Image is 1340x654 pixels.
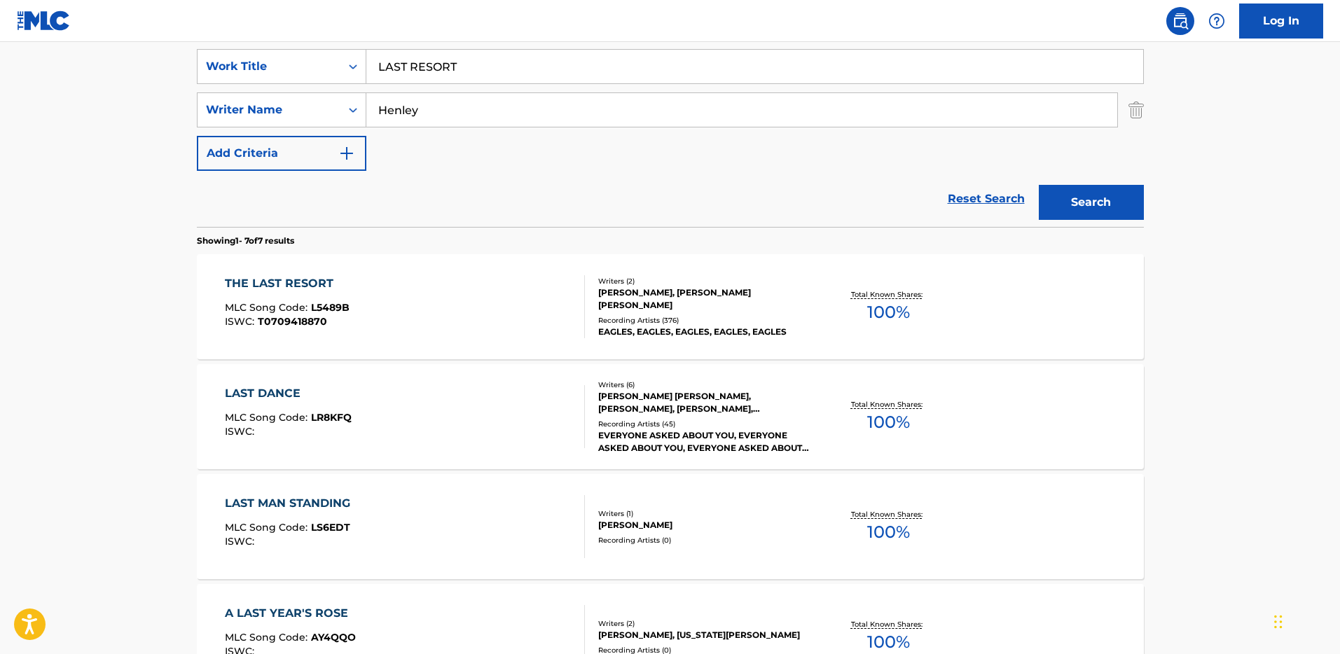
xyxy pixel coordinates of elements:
div: Drag [1274,601,1283,643]
img: 9d2ae6d4665cec9f34b9.svg [338,145,355,162]
span: AY4QQO [311,631,356,643]
span: MLC Song Code : [225,521,311,534]
div: Writers ( 2 ) [598,276,810,286]
a: LAST DANCEMLC Song Code:LR8KFQISWC:Writers (6)[PERSON_NAME] [PERSON_NAME], [PERSON_NAME], [PERSON... [197,364,1144,469]
span: 100 % [867,300,910,325]
span: MLC Song Code : [225,631,311,643]
a: Log In [1239,4,1323,39]
img: search [1172,13,1189,29]
div: EAGLES, EAGLES, EAGLES, EAGLES, EAGLES [598,326,810,338]
span: ISWC : [225,315,258,328]
div: EVERYONE ASKED ABOUT YOU, EVERYONE ASKED ABOUT YOU, EVERYONE ASKED ABOUT YOU, EVERYONE ASKED ABOU... [598,429,810,454]
div: THE LAST RESORT [225,275,350,292]
form: Search Form [197,49,1144,227]
div: Recording Artists ( 45 ) [598,419,810,429]
div: Writers ( 2 ) [598,618,810,629]
div: [PERSON_NAME] [598,519,810,531]
button: Add Criteria [197,136,366,171]
div: Writers ( 6 ) [598,380,810,390]
span: 100 % [867,520,910,545]
div: [PERSON_NAME], [PERSON_NAME] [PERSON_NAME] [598,286,810,312]
span: MLC Song Code : [225,301,311,314]
span: T0709418870 [258,315,327,328]
span: ISWC : [225,425,258,438]
span: ISWC : [225,535,258,548]
a: LAST MAN STANDINGMLC Song Code:LS6EDTISWC:Writers (1)[PERSON_NAME]Recording Artists (0)Total Know... [197,474,1144,579]
div: Recording Artists ( 376 ) [598,315,810,326]
div: LAST DANCE [225,385,352,402]
a: THE LAST RESORTMLC Song Code:L5489BISWC:T0709418870Writers (2)[PERSON_NAME], [PERSON_NAME] [PERSO... [197,254,1144,359]
span: LR8KFQ [311,411,352,424]
a: Reset Search [941,183,1032,214]
div: Writers ( 1 ) [598,508,810,519]
div: LAST MAN STANDING [225,495,357,512]
div: Work Title [206,58,332,75]
div: Writer Name [206,102,332,118]
p: Total Known Shares: [851,399,926,410]
div: Recording Artists ( 0 ) [598,535,810,545]
span: MLC Song Code : [225,411,311,424]
div: Help [1203,7,1231,35]
img: Delete Criterion [1128,92,1144,127]
span: 100 % [867,410,910,435]
p: Total Known Shares: [851,619,926,629]
img: help [1208,13,1225,29]
p: Total Known Shares: [851,289,926,300]
img: MLC Logo [17,11,71,31]
iframe: Chat Widget [1270,587,1340,654]
span: L5489B [311,301,350,314]
button: Search [1039,185,1144,220]
p: Total Known Shares: [851,509,926,520]
div: [PERSON_NAME], [US_STATE][PERSON_NAME] [598,629,810,641]
a: Public Search [1166,7,1194,35]
p: Showing 1 - 7 of 7 results [197,235,294,247]
span: LS6EDT [311,521,350,534]
div: A LAST YEAR'S ROSE [225,605,356,622]
div: [PERSON_NAME] [PERSON_NAME], [PERSON_NAME], [PERSON_NAME], [PERSON_NAME]-D’AREZZO, [PERSON_NAME],... [598,390,810,415]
